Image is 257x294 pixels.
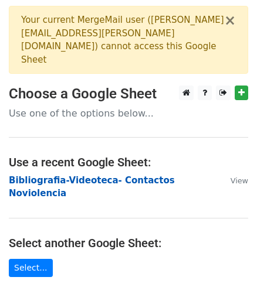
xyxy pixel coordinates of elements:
h3: Choose a Google Sheet [9,86,248,102]
h4: Use a recent Google Sheet: [9,155,248,169]
p: Use one of the options below... [9,107,248,119]
a: Select... [9,259,53,277]
button: × [224,13,236,28]
iframe: Chat Widget [198,238,257,294]
h4: Select another Google Sheet: [9,236,248,250]
a: View [219,175,248,186]
a: Bibliografia-Videoteca- Contactos Noviolencia [9,175,175,199]
div: Your current MergeMail user ( [PERSON_NAME][EMAIL_ADDRESS][PERSON_NAME][DOMAIN_NAME] ) cannot acc... [21,13,224,66]
small: View [231,176,248,185]
div: Widget de chat [198,238,257,294]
